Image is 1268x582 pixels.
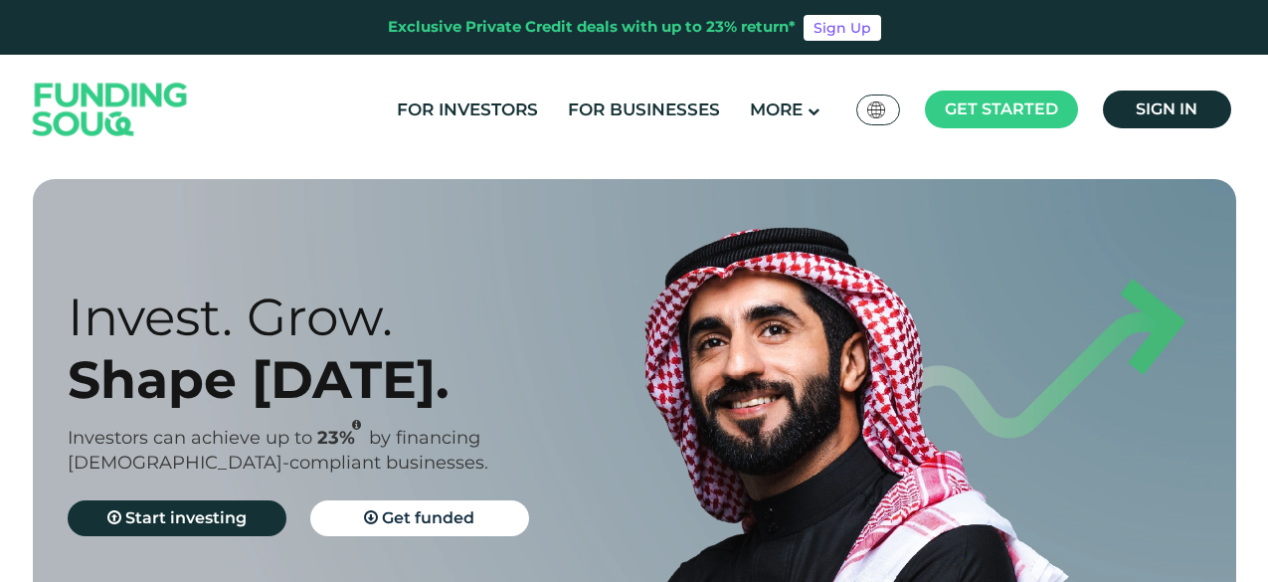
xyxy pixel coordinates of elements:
span: 23% [317,427,369,449]
a: Get funded [310,500,529,536]
div: Invest. Grow. [68,286,669,348]
a: Start investing [68,500,286,536]
span: Sign in [1136,99,1197,118]
i: 23% IRR (expected) ~ 15% Net yield (expected) [352,420,361,431]
span: Get started [945,99,1058,118]
img: Logo [13,60,208,160]
div: Exclusive Private Credit deals with up to 23% return* [388,16,796,39]
a: Sign in [1103,91,1231,128]
div: Shape [DATE]. [68,348,669,411]
a: For Investors [392,94,543,126]
a: Sign Up [804,15,881,41]
span: Start investing [125,508,247,527]
span: More [750,99,803,119]
span: Get funded [382,508,474,527]
a: For Businesses [563,94,725,126]
span: by financing [DEMOGRAPHIC_DATA]-compliant businesses. [68,427,488,474]
img: SA Flag [867,101,885,118]
span: Investors can achieve up to [68,427,312,449]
